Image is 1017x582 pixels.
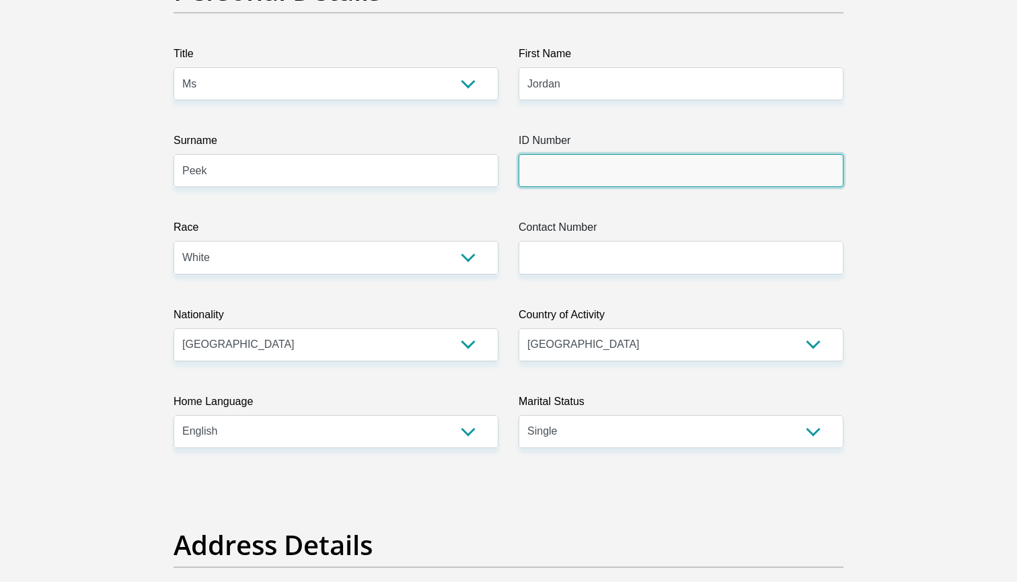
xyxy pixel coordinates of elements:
[174,307,498,328] label: Nationality
[519,307,843,328] label: Country of Activity
[174,219,498,241] label: Race
[519,133,843,154] label: ID Number
[174,154,498,187] input: Surname
[174,46,498,67] label: Title
[519,67,843,100] input: First Name
[519,241,843,274] input: Contact Number
[174,529,843,561] h2: Address Details
[519,394,843,415] label: Marital Status
[174,394,498,415] label: Home Language
[519,46,843,67] label: First Name
[519,219,843,241] label: Contact Number
[519,154,843,187] input: ID Number
[174,133,498,154] label: Surname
